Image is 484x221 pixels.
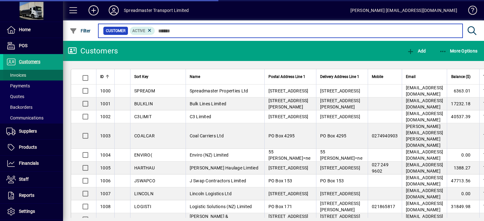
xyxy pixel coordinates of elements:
[3,70,63,80] a: Invoices
[406,188,443,199] span: [EMAIL_ADDRESS][DOMAIN_NAME]
[438,45,479,57] button: More Options
[190,88,248,93] span: Spreadmaster Properties Ltd
[268,149,311,161] span: 55 [PERSON_NAME]=ne
[268,178,292,183] span: PO Box 153
[19,59,40,64] span: Customers
[190,178,246,183] span: J Swap Contractors Limited
[6,94,24,99] span: Quotes
[130,27,155,35] mat-chip: Activation Status: Active
[406,162,443,174] span: [EMAIL_ADDRESS][DOMAIN_NAME]
[268,73,305,80] span: Postal Address Line 1
[134,114,152,119] span: C3LIMIT
[84,5,104,16] button: Add
[100,152,111,157] span: 1004
[6,73,26,78] span: Invoices
[3,124,63,139] a: Suppliers
[190,152,229,157] span: Enviro (NZ) Limited
[268,165,308,170] span: [STREET_ADDRESS]
[134,165,155,170] span: HARTHAU
[464,1,476,22] a: Knowledge Base
[268,114,308,119] span: [STREET_ADDRESS]
[19,129,37,134] span: Suppliers
[3,156,63,171] a: Financials
[268,204,292,209] span: PO Box 171
[406,73,443,80] div: Email
[3,140,63,155] a: Products
[320,178,344,183] span: PO Box 153
[447,85,479,97] td: 6363.01
[190,101,227,106] span: Bulk Lines Limited
[406,111,443,122] span: [EMAIL_ADDRESS][DOMAIN_NAME]
[190,73,261,80] div: Name
[190,191,232,196] span: Lincoln Logistics Ltd
[100,101,111,106] span: 1001
[19,161,39,166] span: Financials
[190,165,258,170] span: [PERSON_NAME] Haulage Limtied
[320,98,360,109] span: [STREET_ADDRESS][PERSON_NAME]
[320,73,359,80] span: Delivery Address Line 1
[19,145,37,150] span: Products
[447,149,479,162] td: 0.00
[320,149,362,161] span: 55 [PERSON_NAME]=ne
[439,48,478,53] span: More Options
[447,200,479,213] td: 31849.98
[100,114,111,119] span: 1002
[268,133,295,138] span: PO Box 4295
[68,46,118,56] div: Customers
[372,204,395,209] span: 021865817
[134,101,153,106] span: BULKLIN
[134,178,155,183] span: JSWAPCO
[134,73,148,80] span: Sort Key
[372,162,389,174] span: 027 249 9602
[134,204,151,209] span: LOGISTI
[447,162,479,174] td: 1388.27
[406,85,443,97] span: [EMAIL_ADDRESS][DOMAIN_NAME]
[451,73,476,80] div: Balance ($)
[268,98,308,109] span: [STREET_ADDRESS][PERSON_NAME]
[100,73,111,80] div: ID
[320,165,360,170] span: [STREET_ADDRESS]
[100,165,111,170] span: 1005
[104,5,124,16] button: Profile
[134,191,153,196] span: LINCOLN
[405,45,427,57] button: Add
[134,133,155,138] span: COALCAR
[134,152,152,157] span: ENVIRO(
[19,193,34,198] span: Reports
[19,177,29,182] span: Staff
[19,27,31,32] span: Home
[6,105,32,110] span: Backorders
[320,114,360,119] span: [STREET_ADDRESS]
[106,28,125,34] span: Customer
[447,97,479,110] td: 17232.18
[268,88,308,93] span: [STREET_ADDRESS]
[100,204,111,209] span: 1008
[406,73,416,80] span: Email
[190,73,200,80] span: Name
[320,201,360,212] span: [STREET_ADDRESS][PERSON_NAME]
[132,29,145,33] span: Active
[406,124,443,148] span: [PERSON_NAME][EMAIL_ADDRESS][PERSON_NAME][DOMAIN_NAME]
[6,115,43,120] span: Communications
[3,204,63,219] a: Settings
[100,191,111,196] span: 1007
[406,98,443,109] span: [EMAIL_ADDRESS][DOMAIN_NAME]
[190,133,224,138] span: Coal Carriers Ltd
[3,172,63,187] a: Staff
[320,191,360,196] span: [STREET_ADDRESS]
[372,73,383,80] span: Mobile
[3,113,63,123] a: Communications
[134,88,155,93] span: SPREADM
[406,201,443,212] span: [EMAIL_ADDRESS][DOMAIN_NAME]
[100,133,111,138] span: 1003
[372,133,398,138] span: 0274940903
[3,91,63,102] a: Quotes
[407,48,426,53] span: Add
[451,73,470,80] span: Balance ($)
[3,102,63,113] a: Backorders
[6,83,30,88] span: Payments
[19,43,27,48] span: POS
[320,88,360,93] span: [STREET_ADDRESS]
[124,5,189,15] div: Spreadmaster Transport Limited
[447,110,479,123] td: 40537.39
